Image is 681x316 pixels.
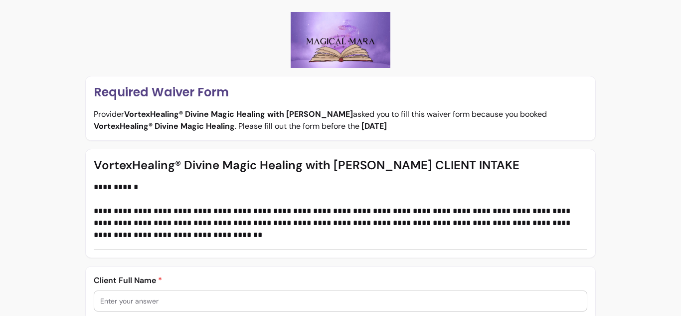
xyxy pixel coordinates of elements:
img: Logo provider [291,12,390,68]
b: VortexHealing® Divine Magic Healing with [PERSON_NAME] [124,109,353,119]
input: Enter your answer [100,296,581,306]
p: VortexHealing® Divine Magic Healing with [PERSON_NAME] CLIENT INTAKE [94,157,588,173]
b: [DATE] [361,121,387,131]
p: Required Waiver Form [94,84,588,100]
p: Client Full Name [94,275,588,287]
b: VortexHealing® Divine Magic Healing [94,121,235,131]
p: Provider asked you to fill this waiver form because you booked . Please fill out the form before the [94,108,588,132]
